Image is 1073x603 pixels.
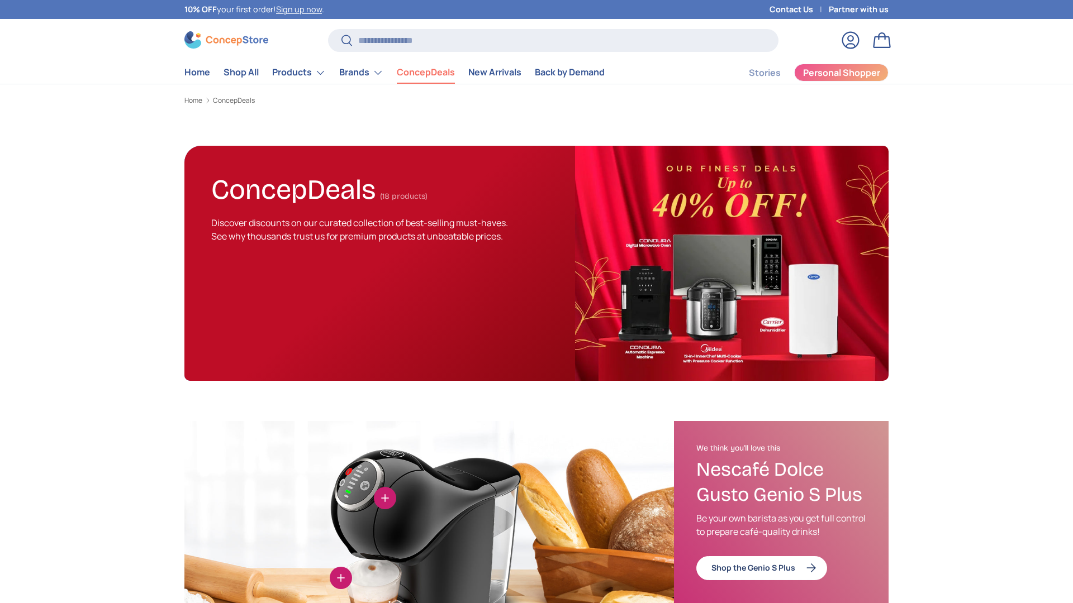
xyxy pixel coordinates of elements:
img: ConcepStore [184,31,268,49]
strong: 10% OFF [184,4,217,15]
a: Products [272,61,326,84]
nav: Breadcrumbs [184,95,889,106]
a: Brands [339,61,383,84]
p: Be your own barista as you get full control to prepare café-quality drinks! [696,511,866,538]
a: Sign up now [276,4,322,15]
a: Stories [749,62,781,84]
span: Personal Shopper [803,68,880,77]
a: Back by Demand [535,61,605,83]
span: Discover discounts on our curated collection of best-selling must-haves. See why thousands trust ... [211,217,508,242]
img: ConcepDeals [575,146,889,381]
span: (18 products) [380,192,428,201]
a: Home [184,61,210,83]
h2: We think you'll love this [696,443,866,453]
nav: Primary [184,61,605,84]
a: ConcepDeals [397,61,455,83]
a: ConcepDeals [213,97,255,104]
nav: Secondary [722,61,889,84]
a: Personal Shopper [794,64,889,82]
a: Home [184,97,202,104]
summary: Brands [333,61,390,84]
a: New Arrivals [468,61,521,83]
p: your first order! . [184,3,324,16]
a: Shop the Genio S Plus [696,556,827,580]
a: Partner with us [829,3,889,16]
a: Shop All [224,61,259,83]
h3: Nescafé Dolce Gusto Genio S Plus [696,457,866,508]
a: Contact Us [770,3,829,16]
summary: Products [265,61,333,84]
h1: ConcepDeals [211,169,376,206]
